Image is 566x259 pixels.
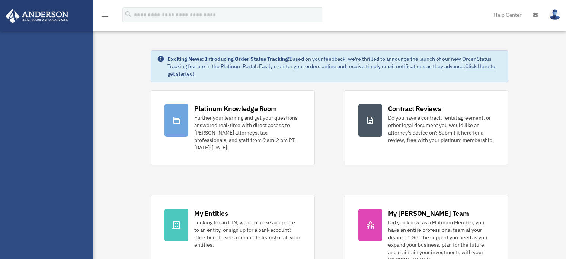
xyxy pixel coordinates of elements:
a: Contract Reviews Do you have a contract, rental agreement, or other legal document you would like... [345,90,508,165]
a: Platinum Knowledge Room Further your learning and get your questions answered real-time with dire... [151,90,314,165]
div: Do you have a contract, rental agreement, or other legal document you would like an attorney's ad... [388,114,495,144]
i: search [124,10,132,18]
div: Contract Reviews [388,104,441,113]
i: menu [100,10,109,19]
div: Further your learning and get your questions answered real-time with direct access to [PERSON_NAM... [194,114,301,151]
div: Looking for an EIN, want to make an update to an entity, or sign up for a bank account? Click her... [194,219,301,249]
div: My Entities [194,209,228,218]
div: Based on your feedback, we're thrilled to announce the launch of our new Order Status Tracking fe... [167,55,502,78]
img: Anderson Advisors Platinum Portal [3,9,71,23]
div: My [PERSON_NAME] Team [388,209,469,218]
div: Platinum Knowledge Room [194,104,277,113]
a: menu [100,13,109,19]
strong: Exciting News: Introducing Order Status Tracking! [167,56,290,62]
img: User Pic [549,9,560,20]
a: Click Here to get started! [167,63,495,77]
